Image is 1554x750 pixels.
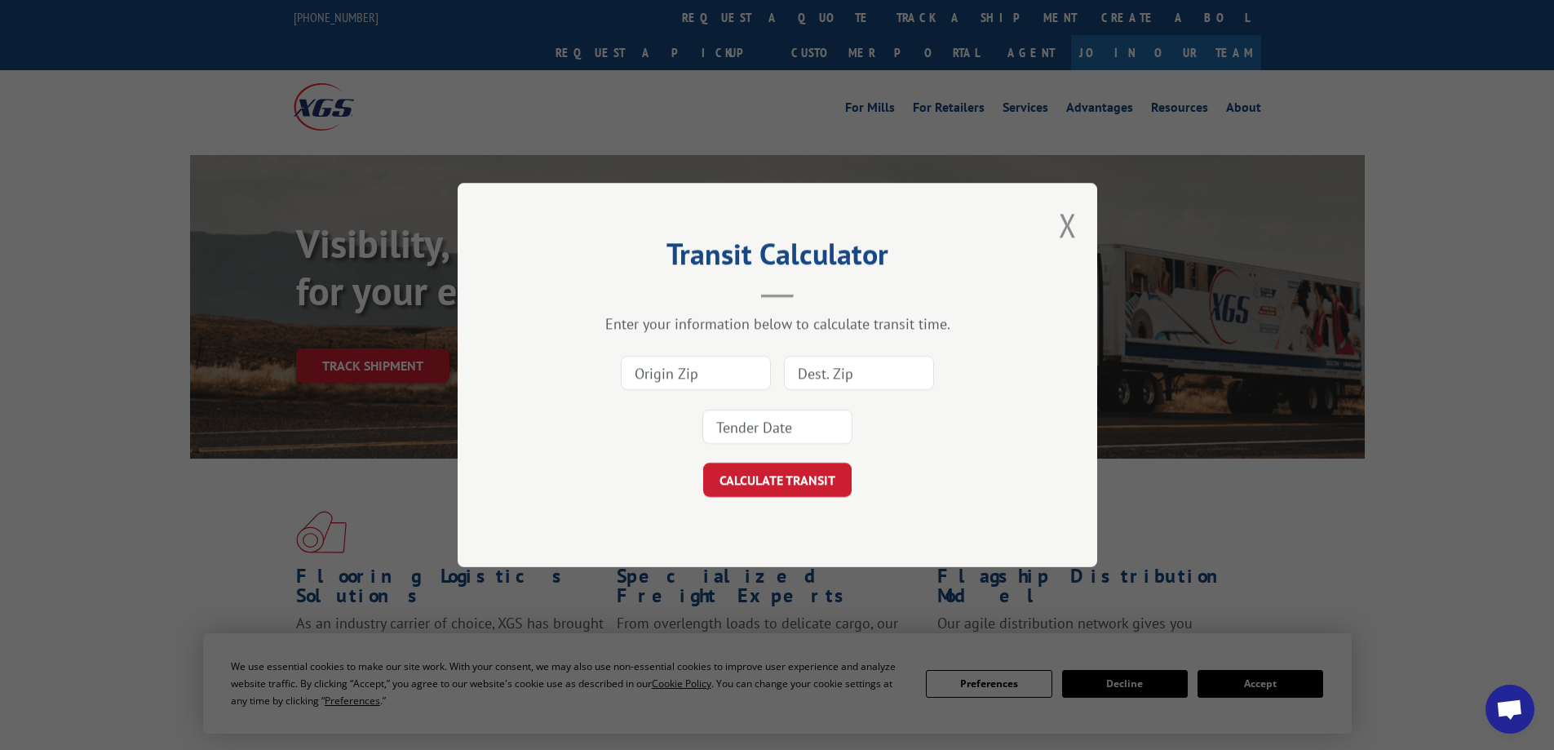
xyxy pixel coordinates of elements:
[539,242,1016,273] h2: Transit Calculator
[784,356,934,390] input: Dest. Zip
[703,463,852,497] button: CALCULATE TRANSIT
[1059,203,1077,246] button: Close modal
[1485,685,1534,734] div: Open chat
[621,356,771,390] input: Origin Zip
[702,410,852,444] input: Tender Date
[539,314,1016,333] div: Enter your information below to calculate transit time.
